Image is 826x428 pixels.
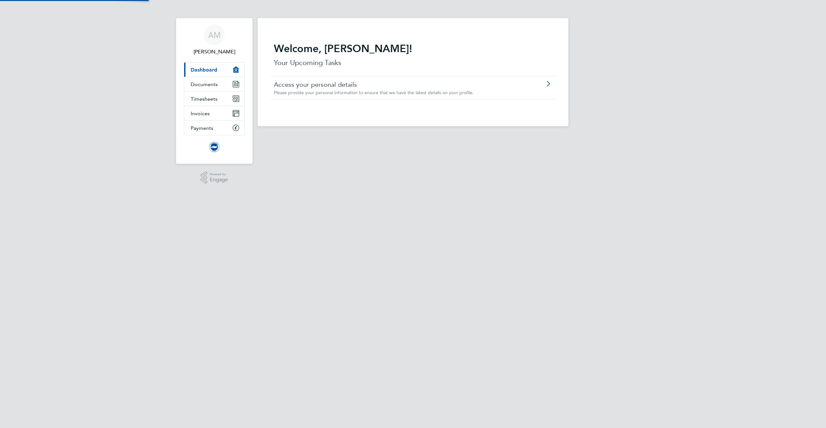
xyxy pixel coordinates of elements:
[184,121,244,135] a: Payments
[191,67,217,73] span: Dashboard
[274,90,474,96] span: Please provide your personal information to ensure that we have the latest details on your profile.
[210,172,228,177] span: Powered by
[274,42,552,55] h2: Welcome, [PERSON_NAME]!
[208,31,221,39] span: AM
[210,177,228,183] span: Engage
[274,58,552,68] p: Your Upcoming Tasks
[191,96,218,102] span: Timesheets
[184,92,244,106] a: Timesheets
[176,18,252,164] nav: Main navigation
[184,142,245,152] a: Go to home page
[201,172,228,184] a: Powered byEngage
[191,125,213,131] span: Payments
[184,77,244,91] a: Documents
[184,106,244,120] a: Invoices
[191,110,210,117] span: Invoices
[184,48,245,56] span: Alice Mewett
[274,80,516,89] a: Access your personal details
[184,62,244,77] a: Dashboard
[191,81,218,87] span: Documents
[184,25,245,56] a: AM[PERSON_NAME]
[209,142,219,152] img: brightonandhovealbion-logo-retina.png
